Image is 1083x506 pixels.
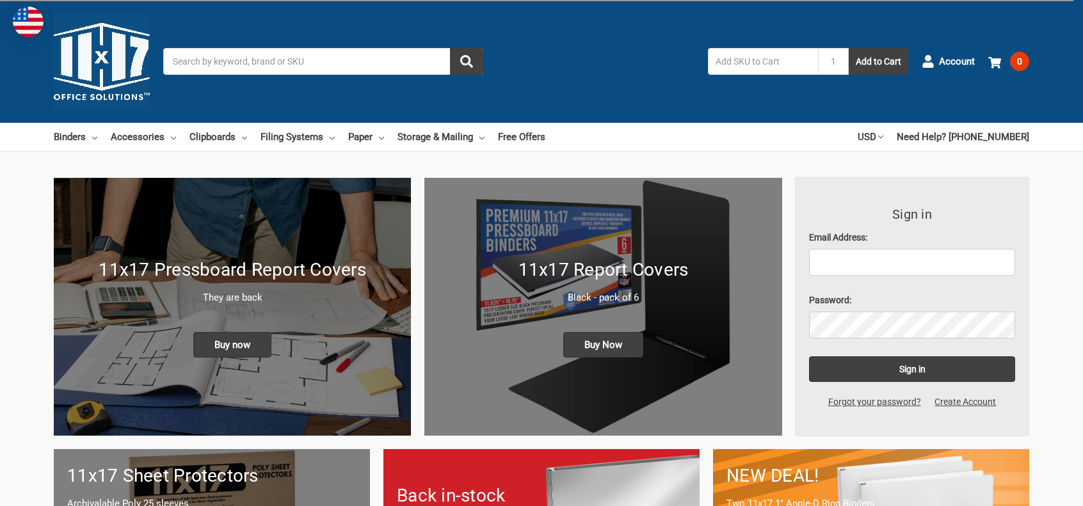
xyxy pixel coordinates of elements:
[858,123,883,151] a: USD
[438,290,768,305] p: Black - pack of 6
[708,48,818,75] input: Add SKU to Cart
[54,123,97,151] a: Binders
[111,123,176,151] a: Accessories
[67,463,357,489] h1: 11x17 Sheet Protectors
[54,13,150,109] img: 11x17.com
[67,257,397,283] h1: 11x17 Pressboard Report Covers
[563,332,643,358] span: Buy Now
[424,178,782,436] img: 11x17 Report Covers
[438,257,768,283] h1: 11x17 Report Covers
[13,6,44,37] img: duty and tax information for United States
[67,290,397,305] p: They are back
[498,123,545,151] a: Free Offers
[809,356,1016,382] input: Sign in
[922,45,975,78] a: Account
[988,45,1029,78] a: 0
[809,294,1016,307] label: Password:
[939,54,975,69] span: Account
[348,123,384,151] a: Paper
[1010,52,1029,71] span: 0
[849,48,908,75] button: Add to Cart
[821,395,928,409] a: Forgot your password?
[54,178,411,436] a: New 11x17 Pressboard Binders 11x17 Pressboard Report Covers They are back Buy now
[163,48,483,75] input: Search by keyword, brand or SKU
[726,463,1016,489] h1: NEW DEAL!
[809,205,1016,224] h3: Sign in
[261,123,335,151] a: Filing Systems
[54,178,411,436] img: New 11x17 Pressboard Binders
[897,123,1029,151] a: Need Help? [PHONE_NUMBER]
[424,178,782,436] a: 11x17 Report Covers 11x17 Report Covers Black - pack of 6 Buy Now
[189,123,247,151] a: Clipboards
[193,332,271,358] span: Buy now
[809,231,1016,244] label: Email Address:
[397,123,485,151] a: Storage & Mailing
[928,395,1004,409] a: Create Account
